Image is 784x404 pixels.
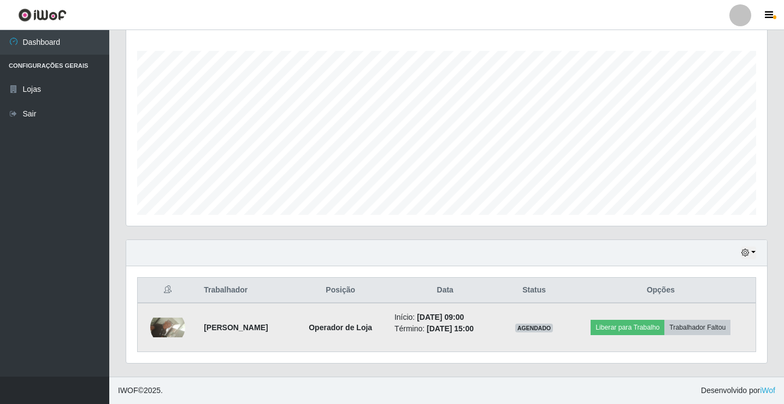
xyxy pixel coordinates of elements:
a: iWof [760,386,775,395]
li: Início: [394,312,496,323]
span: © 2025 . [118,385,163,396]
th: Opções [566,278,756,303]
span: AGENDADO [515,324,553,332]
li: Término: [394,323,496,335]
time: [DATE] 09:00 [417,313,464,321]
img: 1757146664616.jpeg [150,318,185,337]
th: Data [388,278,503,303]
strong: Operador de Loja [309,323,372,332]
th: Posição [293,278,387,303]
img: CoreUI Logo [18,8,67,22]
span: Desenvolvido por [701,385,775,396]
th: Trabalhador [197,278,293,303]
th: Status [503,278,566,303]
time: [DATE] 15:00 [427,324,474,333]
button: Liberar para Trabalho [591,320,664,335]
span: IWOF [118,386,138,395]
button: Trabalhador Faltou [664,320,730,335]
strong: [PERSON_NAME] [204,323,268,332]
